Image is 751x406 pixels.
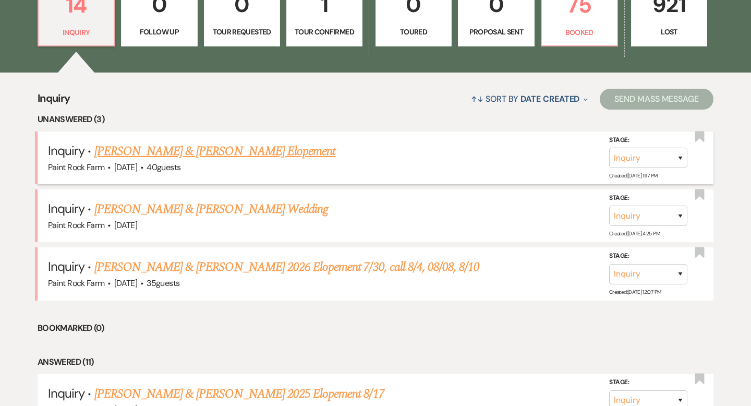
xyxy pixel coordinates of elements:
[293,26,356,38] p: Tour Confirmed
[38,113,713,126] li: Unanswered (3)
[94,200,328,219] a: [PERSON_NAME] & [PERSON_NAME] Wedding
[38,321,713,335] li: Bookmarked (0)
[147,278,179,289] span: 35 guests
[48,162,104,173] span: Paint Rock Farm
[147,162,180,173] span: 40 guests
[609,193,687,204] label: Stage:
[609,250,687,262] label: Stage:
[382,26,445,38] p: Toured
[48,385,84,401] span: Inquiry
[600,89,713,110] button: Send Mass Message
[114,162,137,173] span: [DATE]
[609,289,661,295] span: Created: [DATE] 12:07 PM
[48,220,104,231] span: Paint Rock Farm
[45,27,107,38] p: Inquiry
[609,135,687,146] label: Stage:
[471,93,483,104] span: ↑↓
[48,200,84,217] span: Inquiry
[638,26,700,38] p: Lost
[94,258,480,277] a: [PERSON_NAME] & [PERSON_NAME] 2026 Elopement 7/30, call 8/4, 08/08, 8/10
[94,142,336,161] a: [PERSON_NAME] & [PERSON_NAME] Elopement
[48,278,104,289] span: Paint Rock Farm
[48,142,84,159] span: Inquiry
[38,90,70,113] span: Inquiry
[94,385,384,403] a: [PERSON_NAME] & [PERSON_NAME] 2025 Elopement 8/17
[211,26,273,38] p: Tour Requested
[128,26,190,38] p: Follow Up
[520,93,579,104] span: Date Created
[48,258,84,274] span: Inquiry
[467,85,592,113] button: Sort By Date Created
[548,27,611,38] p: Booked
[609,377,687,388] label: Stage:
[114,220,137,231] span: [DATE]
[38,355,713,369] li: Answered (11)
[609,172,657,179] span: Created: [DATE] 11:17 PM
[609,230,660,237] span: Created: [DATE] 4:25 PM
[114,278,137,289] span: [DATE]
[465,26,527,38] p: Proposal Sent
